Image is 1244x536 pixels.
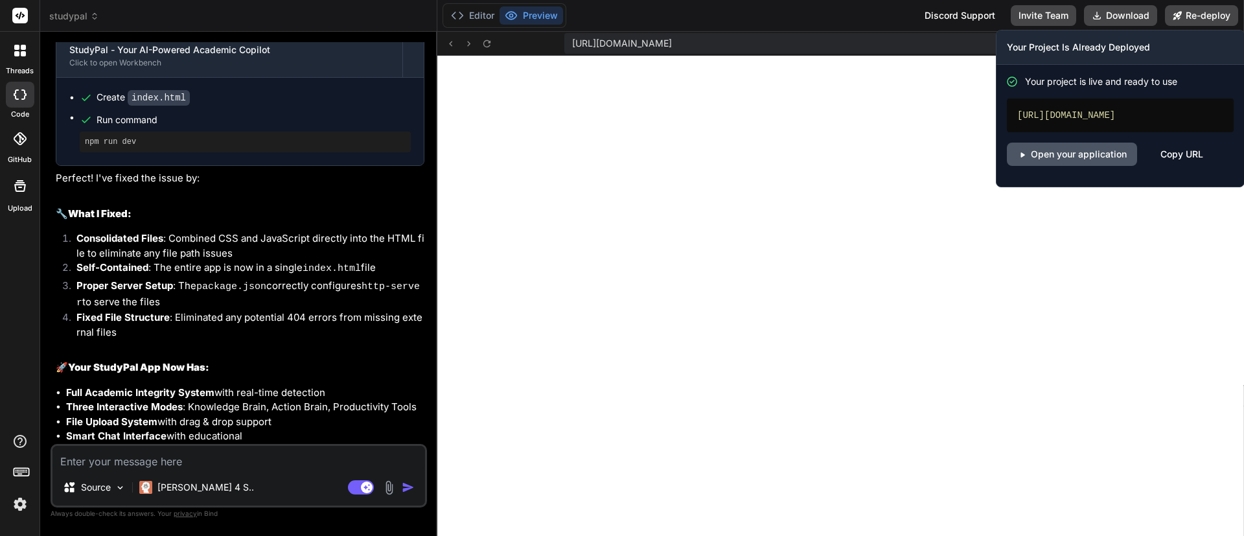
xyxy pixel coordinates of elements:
[49,10,99,23] span: studypal
[97,91,190,104] div: Create
[382,480,397,495] img: attachment
[1007,41,1234,54] h3: Your Project Is Already Deployed
[1160,143,1203,166] div: Copy URL
[66,430,167,442] strong: Smart Chat Interface
[66,386,214,399] strong: Full Academic Integrity System
[303,263,361,274] code: index.html
[1025,75,1177,88] span: Your project is live and ready to use
[437,56,1244,536] iframe: Preview
[446,6,500,25] button: Editor
[8,154,32,165] label: GitHub
[1165,5,1238,26] button: Re-deploy
[115,482,126,493] img: Pick Models
[1007,143,1137,166] a: Open your application
[8,203,32,214] label: Upload
[76,232,163,244] strong: Consolidated Files
[81,481,111,494] p: Source
[66,415,157,428] strong: File Upload System
[6,65,34,76] label: threads
[69,43,389,56] div: StudyPal - Your AI-Powered Academic Copilot
[66,386,424,401] li: with real-time detection
[66,400,424,415] li: : Knowledge Brain, Action Brain, Productivity Tools
[500,6,563,25] button: Preview
[76,279,173,292] strong: Proper Server Setup
[402,481,415,494] img: icon
[66,261,424,279] li: : The entire app is now in a single file
[196,281,266,292] code: package.json
[56,360,424,375] h2: 🚀
[51,507,427,520] p: Always double-check its answers. Your in Bind
[76,311,170,323] strong: Fixed File Structure
[68,207,132,220] strong: What I Fixed:
[66,429,424,444] li: with educational
[1011,5,1076,26] button: Invite Team
[56,171,424,186] p: Perfect! I've fixed the issue by:
[174,509,197,517] span: privacy
[68,361,209,373] strong: Your StudyPal App Now Has:
[76,281,420,309] code: http-server
[66,231,424,261] li: : Combined CSS and JavaScript directly into the HTML file to eliminate any file path issues
[128,90,190,106] code: index.html
[76,261,148,274] strong: Self-Contained
[139,481,152,494] img: Claude 4 Sonnet
[56,207,424,222] h2: 🔧
[85,137,406,147] pre: npm run dev
[1007,99,1234,132] div: [URL][DOMAIN_NAME]
[66,279,424,310] li: : The correctly configures to serve the files
[11,109,29,120] label: code
[66,310,424,340] li: : Eliminated any potential 404 errors from missing external files
[917,5,1003,26] div: Discord Support
[9,493,31,515] img: settings
[157,481,254,494] p: [PERSON_NAME] 4 S..
[66,401,183,413] strong: Three Interactive Modes
[97,113,411,126] span: Run command
[1084,5,1157,26] button: Download
[66,415,424,430] li: with drag & drop support
[572,37,672,50] span: [URL][DOMAIN_NAME]
[69,58,389,68] div: Click to open Workbench
[56,34,402,77] button: StudyPal - Your AI-Powered Academic CopilotClick to open Workbench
